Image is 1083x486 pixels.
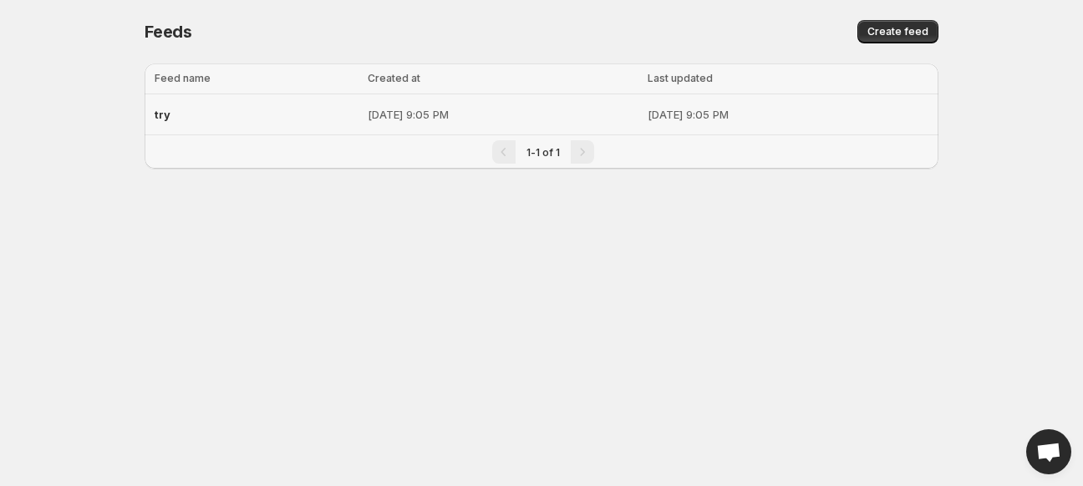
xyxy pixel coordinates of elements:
[145,22,192,42] span: Feeds
[145,134,938,169] nav: Pagination
[368,72,420,84] span: Created at
[648,106,928,123] p: [DATE] 9:05 PM
[867,25,928,38] span: Create feed
[1026,429,1071,474] a: Open chat
[648,72,713,84] span: Last updated
[857,20,938,43] button: Create feed
[155,72,211,84] span: Feed name
[368,106,638,123] p: [DATE] 9:05 PM
[526,146,560,159] span: 1-1 of 1
[155,108,170,121] span: try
